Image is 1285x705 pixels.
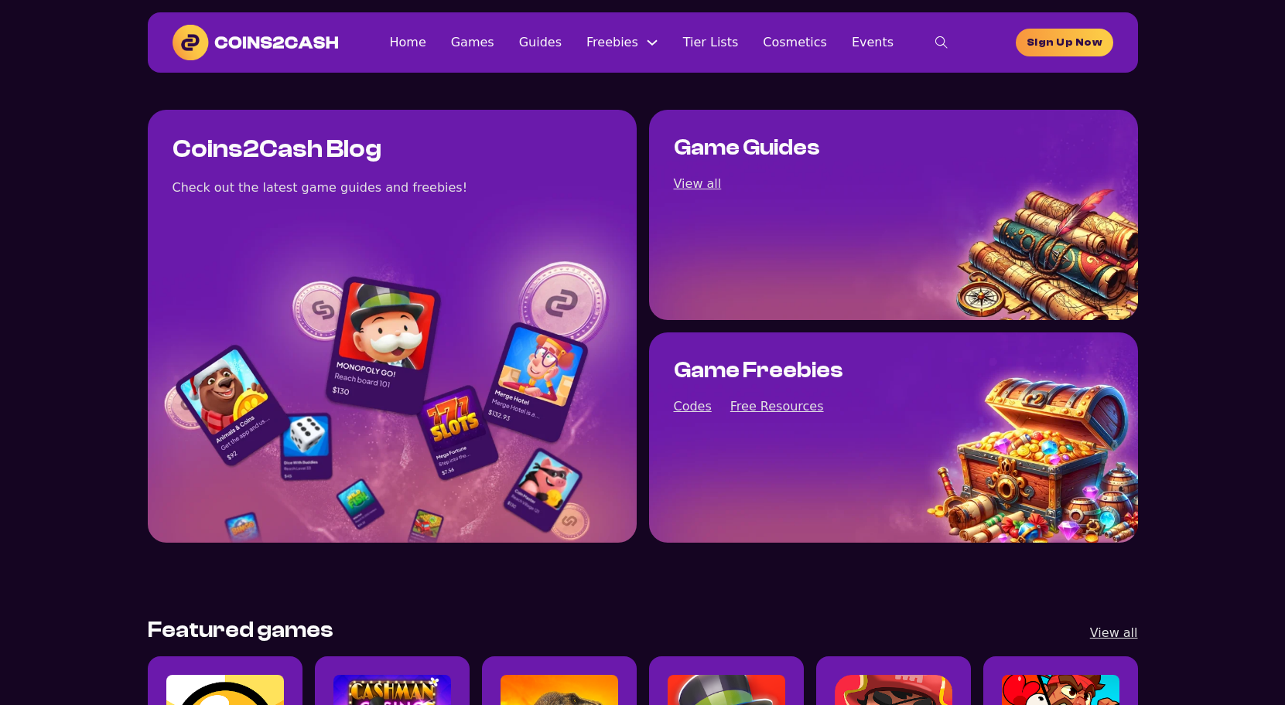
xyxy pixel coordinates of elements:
[148,617,333,644] h2: Featured games
[763,32,827,53] a: Cosmetics
[1016,29,1112,56] a: homepage
[646,36,658,49] button: Freebies Sub menu
[173,135,381,165] h1: Coins2Cash Blog
[674,173,722,194] a: View all game guides
[173,25,339,60] img: Coins2Cash Logo
[389,32,425,53] a: Home
[852,32,894,53] a: Events
[918,27,965,58] button: toggle search
[173,177,468,198] div: Check out the latest game guides and freebies!
[451,32,494,53] a: Games
[1090,622,1138,643] a: View all games
[674,357,843,384] h2: Game Freebies
[674,396,712,417] a: View all game codes
[730,396,824,417] a: View all posts about free resources
[674,135,820,162] h2: Game Guides
[683,32,739,53] a: Tier Lists
[586,32,638,53] a: Freebies
[519,32,562,53] a: Guides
